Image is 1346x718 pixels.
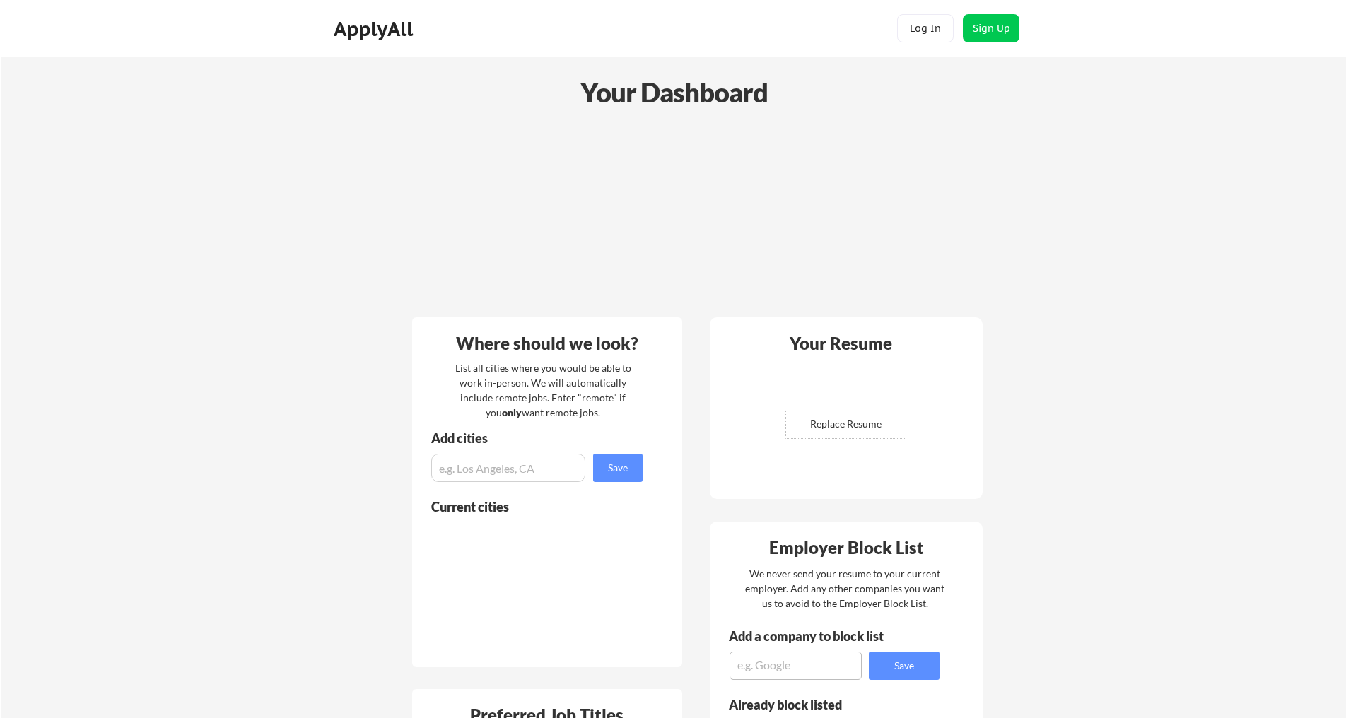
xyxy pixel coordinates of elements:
[446,360,640,420] div: List all cities where you would be able to work in-person. We will automatically include remote j...
[744,566,946,611] div: We never send your resume to your current employer. Add any other companies you want us to avoid ...
[771,335,911,352] div: Your Resume
[869,652,940,680] button: Save
[729,630,906,642] div: Add a company to block list
[729,698,920,711] div: Already block listed
[431,454,585,482] input: e.g. Los Angeles, CA
[502,406,522,418] strong: only
[593,454,643,482] button: Save
[416,335,679,352] div: Where should we look?
[897,14,954,42] button: Log In
[431,500,627,513] div: Current cities
[334,17,417,41] div: ApplyAll
[715,539,978,556] div: Employer Block List
[431,432,646,445] div: Add cities
[963,14,1019,42] button: Sign Up
[1,72,1346,112] div: Your Dashboard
